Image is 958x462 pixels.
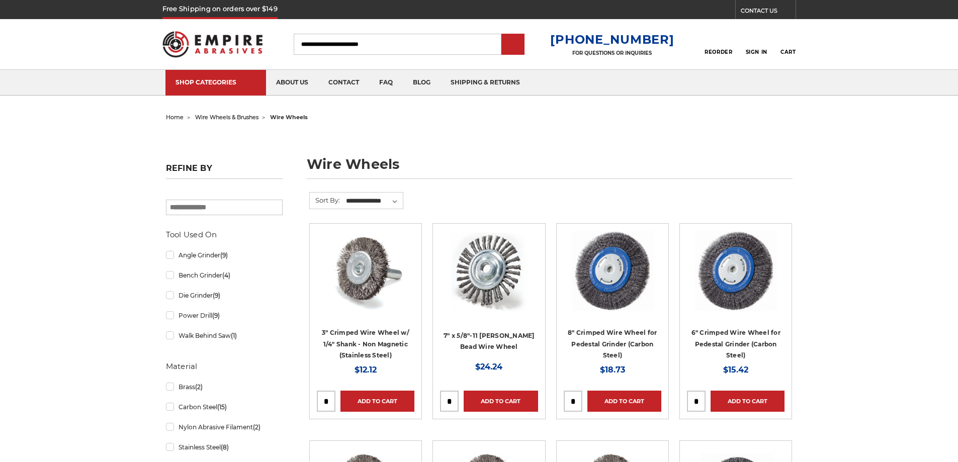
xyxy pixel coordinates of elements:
[705,33,732,55] a: Reorder
[213,292,220,299] span: (9)
[723,365,748,375] span: $15.42
[444,332,535,351] a: 7" x 5/8"-11 [PERSON_NAME] Bead Wire Wheel
[568,329,657,359] a: 8" Crimped Wire Wheel for Pedestal Grinder (Carbon Steel)
[570,231,655,311] img: 8" Crimped Wire Wheel for Pedestal Grinder
[344,194,403,209] select: Sort By:
[166,307,283,324] a: Power Drill(9)
[221,443,229,451] span: (8)
[166,266,283,284] a: Bench Grinder(4)
[166,327,283,344] a: Walk Behind Saw(1)
[220,251,228,259] span: (9)
[687,231,785,328] a: 6" Crimped Wire Wheel for Pedestal Grinder
[253,423,260,431] span: (2)
[449,231,529,311] img: 7" x 5/8"-11 Stringer Bead Wire Wheel
[464,391,538,412] a: Add to Cart
[780,49,796,55] span: Cart
[166,287,283,304] a: Die Grinder(9)
[340,391,414,412] a: Add to Cart
[587,391,661,412] a: Add to Cart
[231,332,237,339] span: (1)
[741,5,796,19] a: CONTACT US
[222,271,230,279] span: (4)
[780,33,796,55] a: Cart
[166,360,283,373] h5: Material
[691,329,780,359] a: 6" Crimped Wire Wheel for Pedestal Grinder (Carbon Steel)
[307,157,793,179] h1: wire wheels
[166,114,184,121] a: home
[318,70,369,96] a: contact
[166,229,283,241] h5: Tool Used On
[176,78,256,86] div: SHOP CATEGORIES
[266,70,318,96] a: about us
[711,391,785,412] a: Add to Cart
[355,365,377,375] span: $12.12
[403,70,441,96] a: blog
[317,231,414,328] a: Crimped Wire Wheel with Shank Non Magnetic
[195,383,203,391] span: (2)
[195,114,258,121] a: wire wheels & brushes
[564,231,661,328] a: 8" Crimped Wire Wheel for Pedestal Grinder
[217,403,227,411] span: (15)
[166,438,283,456] a: Stainless Steel(8)
[475,362,502,372] span: $24.24
[212,312,220,319] span: (9)
[162,25,263,64] img: Empire Abrasives
[270,114,308,121] span: wire wheels
[166,398,283,416] a: Carbon Steel(15)
[693,231,778,311] img: 6" Crimped Wire Wheel for Pedestal Grinder
[322,329,409,359] a: 3" Crimped Wire Wheel w/ 1/4" Shank - Non Magnetic (Stainless Steel)
[440,231,538,328] a: 7" x 5/8"-11 Stringer Bead Wire Wheel
[310,193,340,208] label: Sort By:
[503,35,523,55] input: Submit
[166,378,283,396] a: Brass(2)
[166,163,283,179] h5: Refine by
[369,70,403,96] a: faq
[166,418,283,436] a: Nylon Abrasive Filament(2)
[550,50,674,56] p: FOR QUESTIONS OR INQUIRIES
[325,231,406,311] img: Crimped Wire Wheel with Shank Non Magnetic
[705,49,732,55] span: Reorder
[600,365,625,375] span: $18.73
[166,246,283,264] a: Angle Grinder(9)
[746,49,767,55] span: Sign In
[550,32,674,47] a: [PHONE_NUMBER]
[441,70,530,96] a: shipping & returns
